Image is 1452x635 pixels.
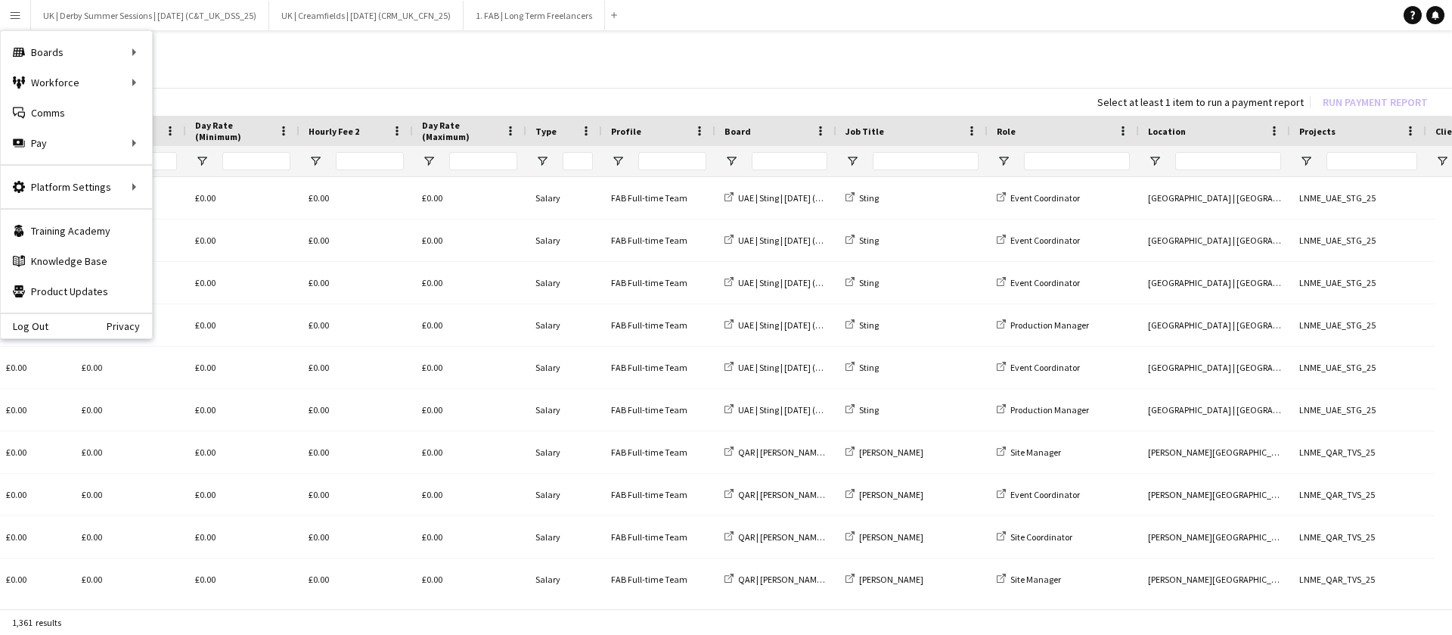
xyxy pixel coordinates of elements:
[526,516,602,558] div: Salary
[602,559,715,600] div: FAB Full-time Team
[602,219,715,261] div: FAB Full-time Team
[186,262,299,303] div: £0.00
[535,126,557,137] span: Type
[724,192,895,204] a: UAE | Sting | [DATE] (LNME_UAE_STG_25)
[602,177,715,219] div: FAB Full-time Team
[73,347,186,388] div: £0.00
[186,177,299,219] div: £0.00
[845,126,884,137] span: Job Title
[738,319,895,331] span: UAE | Sting | [DATE] (LNME_UAE_STG_25)
[1,276,152,307] a: Product Updates
[738,404,895,416] span: UAE | Sting | [DATE] (LNME_UAE_STG_25)
[1139,177,1290,219] div: [GEOGRAPHIC_DATA] | [GEOGRAPHIC_DATA], [GEOGRAPHIC_DATA]
[1139,516,1290,558] div: [PERSON_NAME][GEOGRAPHIC_DATA] | [GEOGRAPHIC_DATA], [GEOGRAPHIC_DATA]
[738,447,939,458] span: QAR | [PERSON_NAME] | [DATE] (LNME_QAR_TVS_25)
[1299,126,1336,137] span: Projects
[845,192,879,204] a: Sting
[526,474,602,515] div: Salary
[859,235,879,246] span: Sting
[997,154,1010,168] button: Open Filter Menu
[195,120,272,142] span: Day Rate (Minimum)
[186,516,299,558] div: £0.00
[413,177,526,219] div: £0.00
[724,319,895,331] a: UAE | Sting | [DATE] (LNME_UAE_STG_25)
[859,447,923,458] span: [PERSON_NAME]
[222,152,290,170] input: Day Rate (Minimum) Filter Input
[1299,531,1375,543] span: LNME_QAR_TVS_25
[1299,192,1376,204] span: LNME_UAE_STG_25
[299,474,413,515] div: £0.00
[413,304,526,346] div: £0.00
[6,447,26,458] span: £0.00
[186,219,299,261] div: £0.00
[738,235,895,246] span: UAE | Sting | [DATE] (LNME_UAE_STG_25)
[413,431,526,473] div: £0.00
[526,219,602,261] div: Salary
[845,531,923,543] a: [PERSON_NAME]
[464,1,605,30] button: 1. FAB | Long Term Freelancers
[299,347,413,388] div: £0.00
[845,362,879,373] a: Sting
[186,389,299,431] div: £0.00
[299,516,413,558] div: £0.00
[1139,219,1290,261] div: [GEOGRAPHIC_DATA] | [GEOGRAPHIC_DATA], [GEOGRAPHIC_DATA]
[859,319,879,331] span: Sting
[724,235,895,246] a: UAE | Sting | [DATE] (LNME_UAE_STG_25)
[422,120,499,142] span: Day Rate (Maximum)
[73,559,186,600] div: £0.00
[1010,192,1080,204] span: Event Coordinator
[449,152,517,170] input: Day Rate (Maximum) Filter Input
[997,531,1072,543] a: Site Coordinator
[1010,404,1089,416] span: Production Manager
[186,431,299,473] div: £0.00
[845,154,859,168] button: Open Filter Menu
[845,404,879,416] a: Sting
[413,262,526,303] div: £0.00
[1299,277,1376,288] span: LNME_UAE_STG_25
[873,152,979,170] input: Job Title Filter Input
[1148,126,1186,137] span: Location
[638,152,706,170] input: Profile Filter Input
[997,362,1080,373] a: Event Coordinator
[602,474,715,515] div: FAB Full-time Team
[299,262,413,303] div: £0.00
[535,154,549,168] button: Open Filter Menu
[724,447,939,458] a: QAR | [PERSON_NAME] | [DATE] (LNME_QAR_TVS_25)
[611,154,625,168] button: Open Filter Menu
[1010,489,1080,500] span: Event Coordinator
[1,172,152,202] div: Platform Settings
[724,154,738,168] button: Open Filter Menu
[845,235,879,246] a: Sting
[1010,574,1061,585] span: Site Manager
[724,574,939,585] a: QAR | [PERSON_NAME] | [DATE] (LNME_QAR_TVS_25)
[1,216,152,246] a: Training Academy
[526,431,602,473] div: Salary
[724,362,895,373] a: UAE | Sting | [DATE] (LNME_UAE_STG_25)
[611,126,641,137] span: Profile
[563,152,593,170] input: Type Filter Input
[859,277,879,288] span: Sting
[526,389,602,431] div: Salary
[107,320,152,332] a: Privacy
[1299,235,1376,246] span: LNME_UAE_STG_25
[752,152,827,170] input: Board Filter Input
[186,304,299,346] div: £0.00
[526,559,602,600] div: Salary
[526,262,602,303] div: Salary
[413,559,526,600] div: £0.00
[422,154,436,168] button: Open Filter Menu
[724,126,751,137] span: Board
[1299,319,1376,331] span: LNME_UAE_STG_25
[6,574,26,585] span: £0.00
[1139,262,1290,303] div: [GEOGRAPHIC_DATA] | [GEOGRAPHIC_DATA], [GEOGRAPHIC_DATA]
[1,320,48,332] a: Log Out
[997,126,1016,137] span: Role
[738,362,895,373] span: UAE | Sting | [DATE] (LNME_UAE_STG_25)
[1299,447,1375,458] span: LNME_QAR_TVS_25
[336,152,404,170] input: Hourly Fee 2 Filter Input
[1435,154,1449,168] button: Open Filter Menu
[738,574,939,585] span: QAR | [PERSON_NAME] | [DATE] (LNME_QAR_TVS_25)
[724,489,939,500] a: QAR | [PERSON_NAME] | [DATE] (LNME_QAR_TVS_25)
[602,516,715,558] div: FAB Full-time Team
[845,574,923,585] a: [PERSON_NAME]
